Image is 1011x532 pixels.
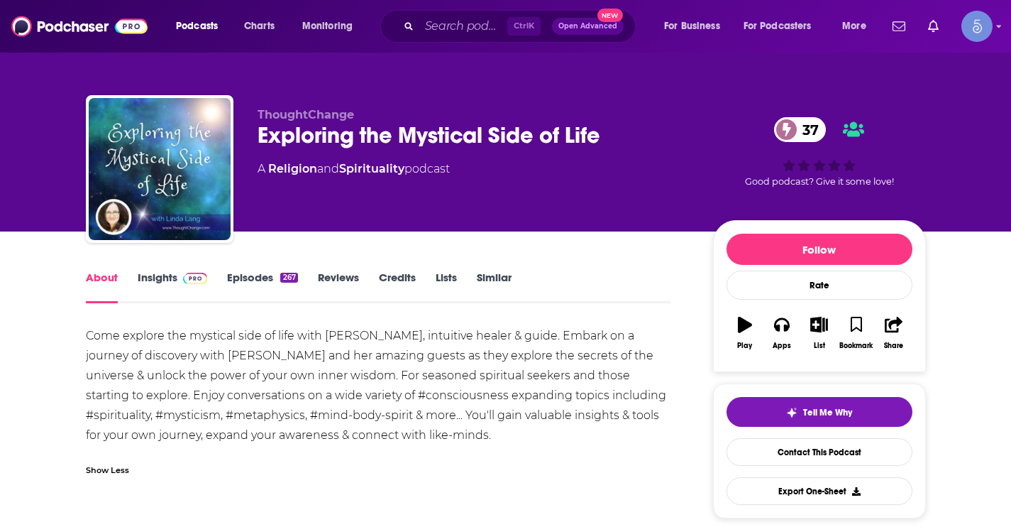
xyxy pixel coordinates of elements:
div: 37Good podcast? Give it some love! [713,108,926,196]
button: Share [875,308,912,359]
span: For Business [664,16,720,36]
button: Open AdvancedNew [552,18,624,35]
img: Podchaser Pro [183,273,208,284]
span: and [317,162,339,175]
span: New [597,9,623,22]
a: Religion [268,162,317,175]
div: 267 [280,273,297,283]
a: 37 [774,117,826,142]
img: tell me why sparkle [786,407,797,418]
div: Share [884,342,903,350]
button: open menu [734,15,832,38]
button: open menu [832,15,884,38]
span: Podcasts [176,16,218,36]
span: Good podcast? Give it some love! [745,176,894,187]
button: open menu [166,15,236,38]
div: A podcast [258,161,450,178]
span: More [842,16,866,36]
img: Podchaser - Follow, Share and Rate Podcasts [11,13,148,40]
button: Play [727,308,763,359]
button: Follow [727,234,912,265]
a: Episodes267 [227,271,297,303]
a: Similar [477,271,512,303]
div: List [814,342,825,350]
button: Show profile menu [961,11,993,42]
a: Charts [235,15,283,38]
a: Spirituality [339,162,404,175]
button: open menu [654,15,738,38]
span: Ctrl K [507,17,541,36]
a: Contact This Podcast [727,438,912,466]
a: Show notifications dropdown [887,14,911,38]
span: For Podcasters [744,16,812,36]
span: Open Advanced [558,23,617,30]
span: Monitoring [302,16,353,36]
div: Search podcasts, credits, & more... [394,10,649,43]
span: Logged in as Spiral5-G1 [961,11,993,42]
button: open menu [292,15,371,38]
div: Play [737,342,752,350]
input: Search podcasts, credits, & more... [419,15,507,38]
button: Apps [763,308,800,359]
span: Tell Me Why [803,407,852,418]
div: Apps [773,342,791,350]
button: List [800,308,837,359]
div: Come explore the mystical side of life with [PERSON_NAME], intuitive healer & guide. Embark on a ... [86,326,671,445]
a: Reviews [318,271,359,303]
span: ThoughtChange [258,108,354,121]
span: Charts [244,16,275,36]
button: Export One-Sheet [727,477,912,505]
a: About [86,271,118,303]
button: Bookmark [838,308,875,359]
button: tell me why sparkleTell Me Why [727,397,912,427]
div: Bookmark [839,342,873,350]
a: InsightsPodchaser Pro [138,271,208,303]
div: Rate [727,271,912,300]
span: 37 [788,117,826,142]
img: User Profile [961,11,993,42]
a: Show notifications dropdown [922,14,944,38]
a: Credits [379,271,416,303]
a: Lists [436,271,457,303]
img: Exploring the Mystical Side of Life [89,98,231,240]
